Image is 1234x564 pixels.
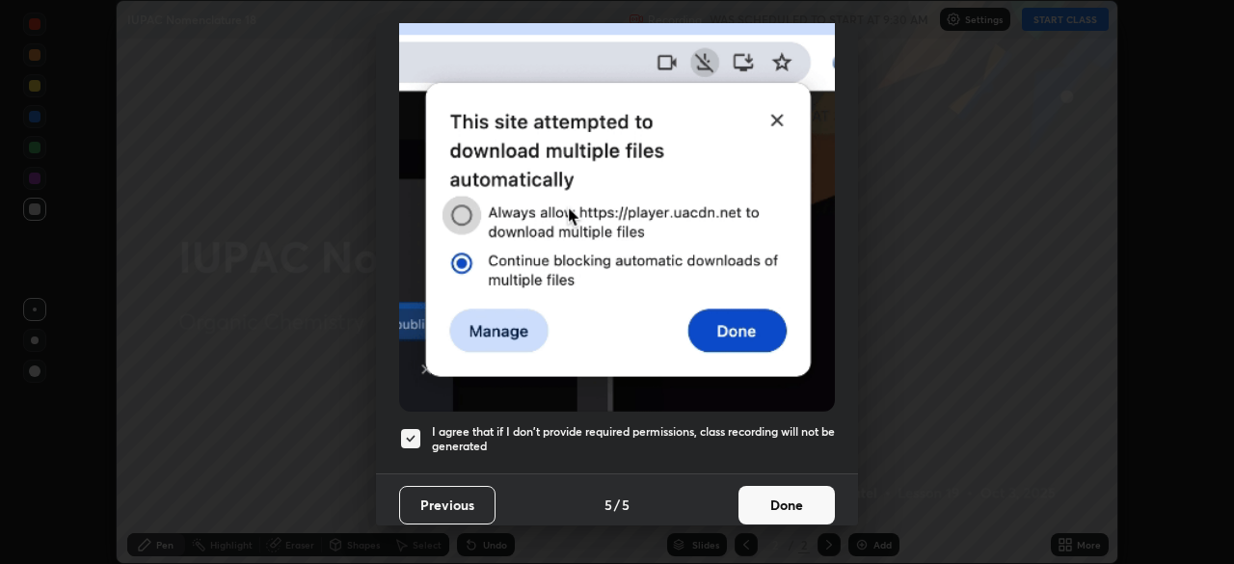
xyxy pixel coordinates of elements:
h4: 5 [622,495,630,515]
button: Previous [399,486,496,524]
h4: / [614,495,620,515]
h5: I agree that if I don't provide required permissions, class recording will not be generated [432,424,835,454]
button: Done [738,486,835,524]
h4: 5 [604,495,612,515]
